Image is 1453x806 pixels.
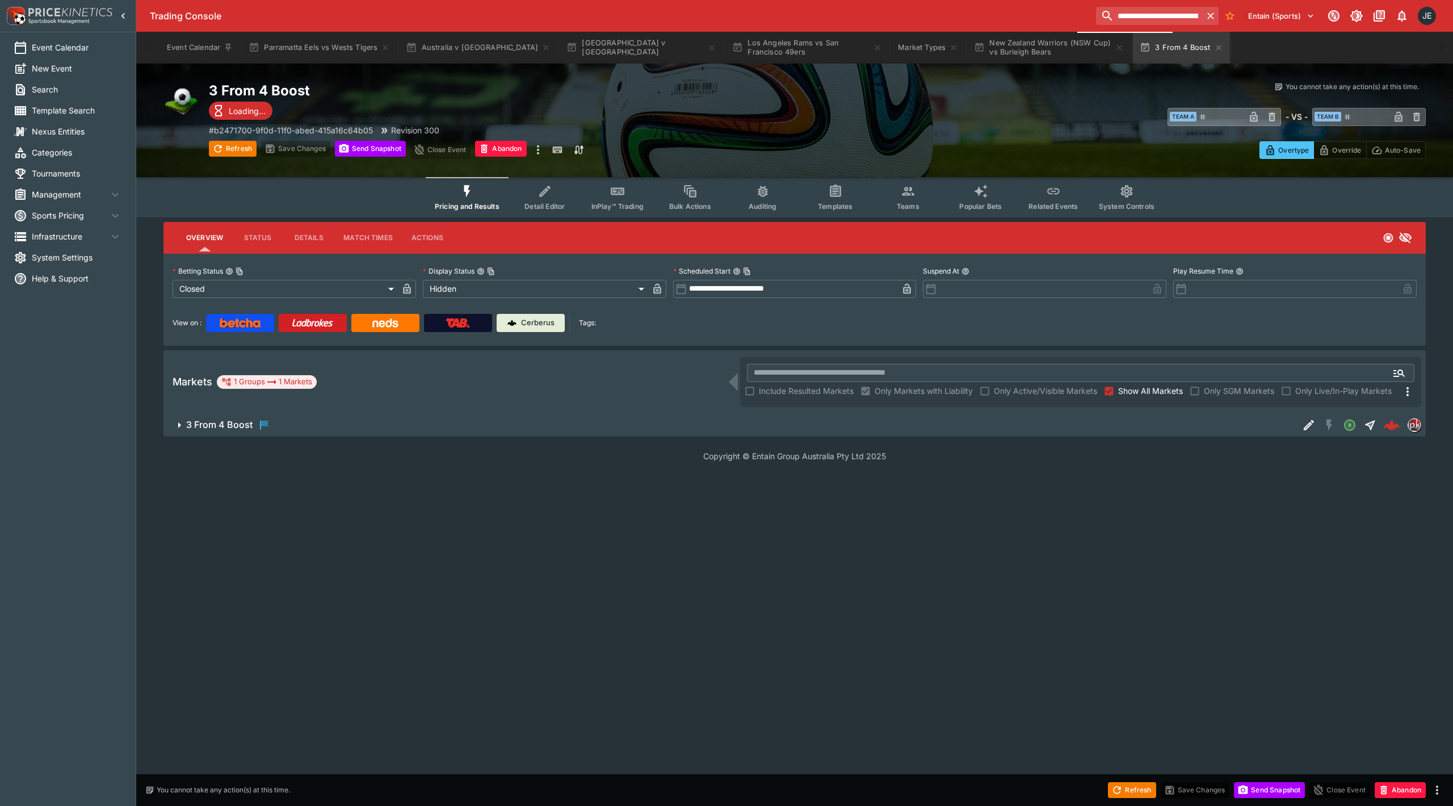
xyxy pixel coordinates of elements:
button: more [1430,783,1444,797]
button: Scheduled StartCopy To Clipboard [733,267,741,275]
span: Detail Editor [524,202,565,211]
span: Bulk Actions [669,202,711,211]
h6: - VS - [1286,111,1308,123]
span: Related Events [1028,202,1078,211]
img: Betcha [220,318,261,328]
button: Suspend At [961,267,969,275]
div: James Edlin [1418,7,1436,25]
button: Overtype [1259,141,1314,159]
p: Copy To Clipboard [209,124,373,136]
p: Display Status [423,266,474,276]
span: Auditing [749,202,776,211]
h6: 3 From 4 Boost [186,419,253,431]
span: Templates [818,202,853,211]
p: Scheduled Start [673,266,730,276]
button: Copy To Clipboard [487,267,495,275]
img: soccer.png [163,82,200,118]
button: Notifications [1392,6,1412,26]
span: Event Calendar [32,41,122,53]
p: You cannot take any action(s) at this time. [1286,82,1419,92]
img: Sportsbook Management [28,19,90,24]
p: Betting Status [173,266,223,276]
span: New Event [32,62,122,74]
button: Copy To Clipboard [236,267,243,275]
svg: Open [1343,418,1357,432]
span: Tournaments [32,167,122,179]
label: View on : [173,314,201,332]
span: System Settings [32,251,122,263]
img: PriceKinetics [28,8,112,16]
a: Cerberus [497,314,565,332]
h5: Markets [173,375,212,388]
p: Copyright © Entain Group Australia Pty Ltd 2025 [136,450,1453,462]
span: Team B [1315,112,1341,121]
button: New Zealand Warriors (NSW Cup) vs Burleigh Bears [967,32,1131,64]
span: Template Search [32,104,122,116]
button: Open [1339,415,1360,435]
span: Sports Pricing [32,209,108,221]
button: James Edlin [1414,3,1439,28]
button: more [531,141,545,159]
button: 3 From 4 Boost [1133,32,1229,64]
span: Include Resulted Markets [759,385,854,397]
button: 3 From 4 Boost [163,414,1299,436]
button: Match Times [334,224,402,251]
p: Auto-Save [1385,144,1421,156]
p: Play Resume Time [1173,266,1233,276]
div: Closed [173,280,398,298]
span: Show All Markets [1118,385,1183,397]
button: Status [232,224,283,251]
button: Parramatta Eels vs Wests Tigers [242,32,397,64]
p: Suspend At [923,266,959,276]
button: Abandon [475,141,526,157]
span: Categories [32,146,122,158]
span: Teams [897,202,919,211]
label: Tags: [579,314,596,332]
svg: Hidden [1399,231,1412,245]
img: pricekinetics [1408,419,1421,431]
button: Toggle light/dark mode [1346,6,1367,26]
img: TabNZ [446,318,470,328]
svg: Closed [1383,232,1394,244]
div: Start From [1259,141,1426,159]
span: System Controls [1099,202,1154,211]
span: Mark an event as closed and abandoned. [1375,783,1426,795]
span: Only SGM Markets [1204,385,1274,397]
button: Select Tenant [1241,7,1321,25]
span: Only Markets with Liability [875,385,973,397]
button: Abandon [1375,782,1426,798]
span: Pricing and Results [435,202,499,211]
span: Popular Bets [959,202,1002,211]
button: Market Types [891,32,965,64]
button: Refresh [1108,782,1156,798]
button: Refresh [209,141,257,157]
button: Event Calendar [160,32,240,64]
button: Straight [1360,415,1380,435]
button: [GEOGRAPHIC_DATA] v [GEOGRAPHIC_DATA] [560,32,723,64]
input: search [1096,7,1202,25]
p: Cerberus [521,317,555,329]
img: Cerberus [507,318,516,328]
p: Overtype [1278,144,1309,156]
button: Send Snapshot [335,141,406,157]
div: Event type filters [426,177,1164,217]
h2: Copy To Clipboard [209,82,817,99]
p: You cannot take any action(s) at this time. [157,785,290,795]
button: Play Resume Time [1236,267,1244,275]
button: Open [1389,363,1409,383]
button: Australia v [GEOGRAPHIC_DATA] [399,32,557,64]
span: Help & Support [32,272,122,284]
span: InPlay™ Trading [591,202,644,211]
a: fa161701-a310-472f-bb4e-5b75a4f1a40c [1380,414,1403,436]
button: Display StatusCopy To Clipboard [477,267,485,275]
div: pricekinetics [1408,418,1421,432]
img: logo-cerberus--red.svg [1384,417,1400,433]
svg: More [1401,385,1414,398]
div: 1 Groups 1 Markets [221,375,312,389]
button: SGM Disabled [1319,415,1339,435]
button: Auto-Save [1366,141,1426,159]
span: Only Live/In-Play Markets [1295,385,1392,397]
span: Team A [1170,112,1196,121]
img: Neds [372,318,398,328]
button: Details [283,224,334,251]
